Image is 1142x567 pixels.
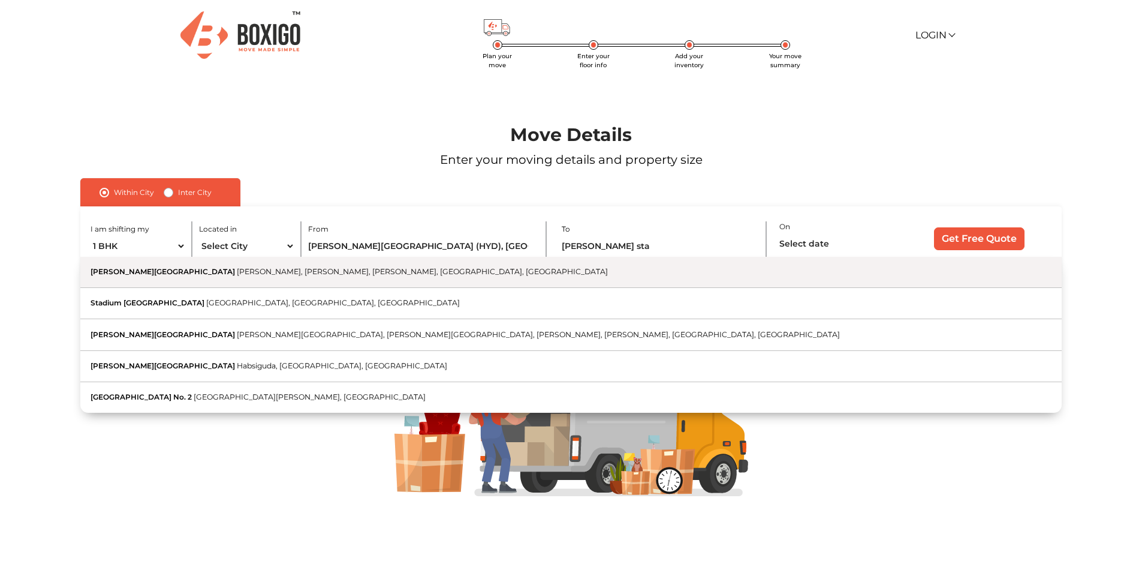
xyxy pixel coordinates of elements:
[80,319,1061,350] button: [PERSON_NAME][GEOGRAPHIC_DATA][PERSON_NAME][GEOGRAPHIC_DATA], [PERSON_NAME][GEOGRAPHIC_DATA], [PE...
[114,185,154,200] label: Within City
[91,267,235,276] span: [PERSON_NAME][GEOGRAPHIC_DATA]
[46,124,1096,146] h1: Move Details
[237,267,608,276] span: [PERSON_NAME], [PERSON_NAME], [PERSON_NAME], [GEOGRAPHIC_DATA], [GEOGRAPHIC_DATA]
[237,361,447,370] span: Habsiguda, [GEOGRAPHIC_DATA], [GEOGRAPHIC_DATA]
[308,224,329,235] label: From
[237,330,840,339] span: [PERSON_NAME][GEOGRAPHIC_DATA], [PERSON_NAME][GEOGRAPHIC_DATA], [PERSON_NAME], [PERSON_NAME], [GE...
[562,224,570,235] label: To
[46,151,1096,169] p: Enter your moving details and property size
[80,288,1061,319] button: Stadium [GEOGRAPHIC_DATA][GEOGRAPHIC_DATA], [GEOGRAPHIC_DATA], [GEOGRAPHIC_DATA]
[91,224,149,235] label: I am shifting my
[178,185,212,200] label: Inter City
[915,29,954,41] a: Login
[562,236,754,257] input: Locality
[91,392,192,401] span: [GEOGRAPHIC_DATA] No. 2
[199,224,237,235] label: Located in
[483,52,512,69] span: Plan your move
[80,382,1061,413] button: [GEOGRAPHIC_DATA] No. 2[GEOGRAPHIC_DATA][PERSON_NAME], [GEOGRAPHIC_DATA]
[794,254,830,267] label: Is flexible?
[80,351,1061,382] button: [PERSON_NAME][GEOGRAPHIC_DATA]Habsiguda, [GEOGRAPHIC_DATA], [GEOGRAPHIC_DATA]
[91,361,235,370] span: [PERSON_NAME][GEOGRAPHIC_DATA]
[769,52,801,69] span: Your move summary
[674,52,704,69] span: Add your inventory
[206,298,460,307] span: [GEOGRAPHIC_DATA], [GEOGRAPHIC_DATA], [GEOGRAPHIC_DATA]
[80,257,1061,288] button: [PERSON_NAME][GEOGRAPHIC_DATA][PERSON_NAME], [PERSON_NAME], [PERSON_NAME], [GEOGRAPHIC_DATA], [GE...
[91,298,204,307] span: Stadium [GEOGRAPHIC_DATA]
[180,11,300,59] img: Boxigo
[934,227,1025,250] input: Get Free Quote
[779,221,790,232] label: On
[779,233,893,254] input: Select date
[194,392,426,401] span: [GEOGRAPHIC_DATA][PERSON_NAME], [GEOGRAPHIC_DATA]
[91,330,235,339] span: [PERSON_NAME][GEOGRAPHIC_DATA]
[577,52,610,69] span: Enter your floor info
[308,236,533,257] input: Locality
